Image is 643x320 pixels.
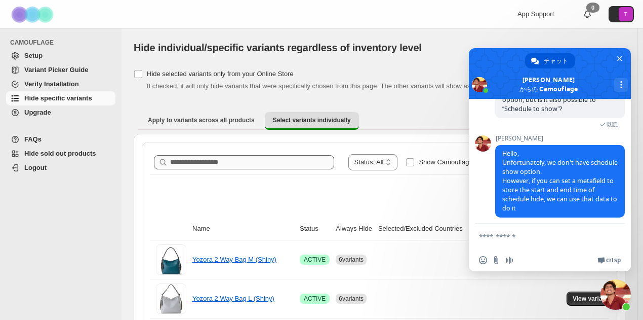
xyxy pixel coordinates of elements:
[147,70,294,78] span: Hide selected variants only from your Online Store
[24,150,96,157] span: Hide sold out products
[609,6,634,22] button: Avatar with initials T
[525,53,575,68] a: チャット
[24,109,51,116] span: Upgrade
[339,295,364,302] span: 6 variants
[304,295,326,303] span: ACTIVE
[24,135,42,143] span: FAQs
[479,256,487,264] span: 絵文字を挿入
[375,218,466,240] th: Selected/Excluded Countries
[297,218,333,240] th: Status
[6,91,115,105] a: Hide specific variants
[6,147,115,161] a: Hide sold out products
[619,7,633,21] span: Avatar with initials T
[492,256,500,264] span: ファイルを送信
[614,53,625,64] span: チャットを閉じる
[24,52,43,59] span: Setup
[10,39,116,47] span: CAMOUFLAGE
[24,66,88,74] span: Variant Picker Guide
[586,3,599,13] div: 0
[6,49,115,63] a: Setup
[189,218,297,240] th: Name
[597,256,621,264] a: Crisp
[419,158,529,166] span: Show Camouflage managed products
[192,295,274,302] a: Yozora 2 Way Bag L (Shiny)
[624,11,628,17] text: T
[544,53,568,68] span: チャット
[265,112,359,130] button: Select variants individually
[147,82,484,90] span: If checked, it will only hide variants that were specifically chosen from this page. The other va...
[466,218,518,240] th: Scheduled Hide
[502,149,618,212] span: Hello, Unfortunately, we don't have schedule show option. However, if you can set a metafield to ...
[600,279,631,310] a: チャットを閉じる
[192,256,276,263] a: Yozora 2 Way Bag M (Shiny)
[24,80,79,88] span: Verify Installation
[134,42,422,53] span: Hide individual/specific variants regardless of inventory level
[304,256,326,264] span: ACTIVE
[517,10,554,18] span: App Support
[606,256,621,264] span: Crisp
[8,1,59,28] img: Camouflage
[156,283,186,314] img: Yozora 2 Way Bag L (Shiny)
[333,218,375,240] th: Always Hide
[6,161,115,175] a: Logout
[148,116,255,124] span: Apply to variants across all products
[24,94,92,102] span: Hide specific variants
[6,77,115,91] a: Verify Installation
[6,105,115,120] a: Upgrade
[505,256,513,264] span: オーディオメッセージの録音
[495,135,625,142] span: [PERSON_NAME]
[479,224,600,249] textarea: メッセージを作成...
[140,112,263,128] button: Apply to variants across all products
[273,116,351,124] span: Select variants individually
[567,292,618,306] button: View variants
[573,295,612,303] span: View variants
[607,121,618,128] span: 既読
[6,132,115,147] a: FAQs
[6,63,115,77] a: Variant Picker Guide
[582,9,592,19] a: 0
[156,244,186,275] img: Yozora 2 Way Bag M (Shiny)
[339,256,364,263] span: 6 variants
[24,164,47,171] span: Logout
